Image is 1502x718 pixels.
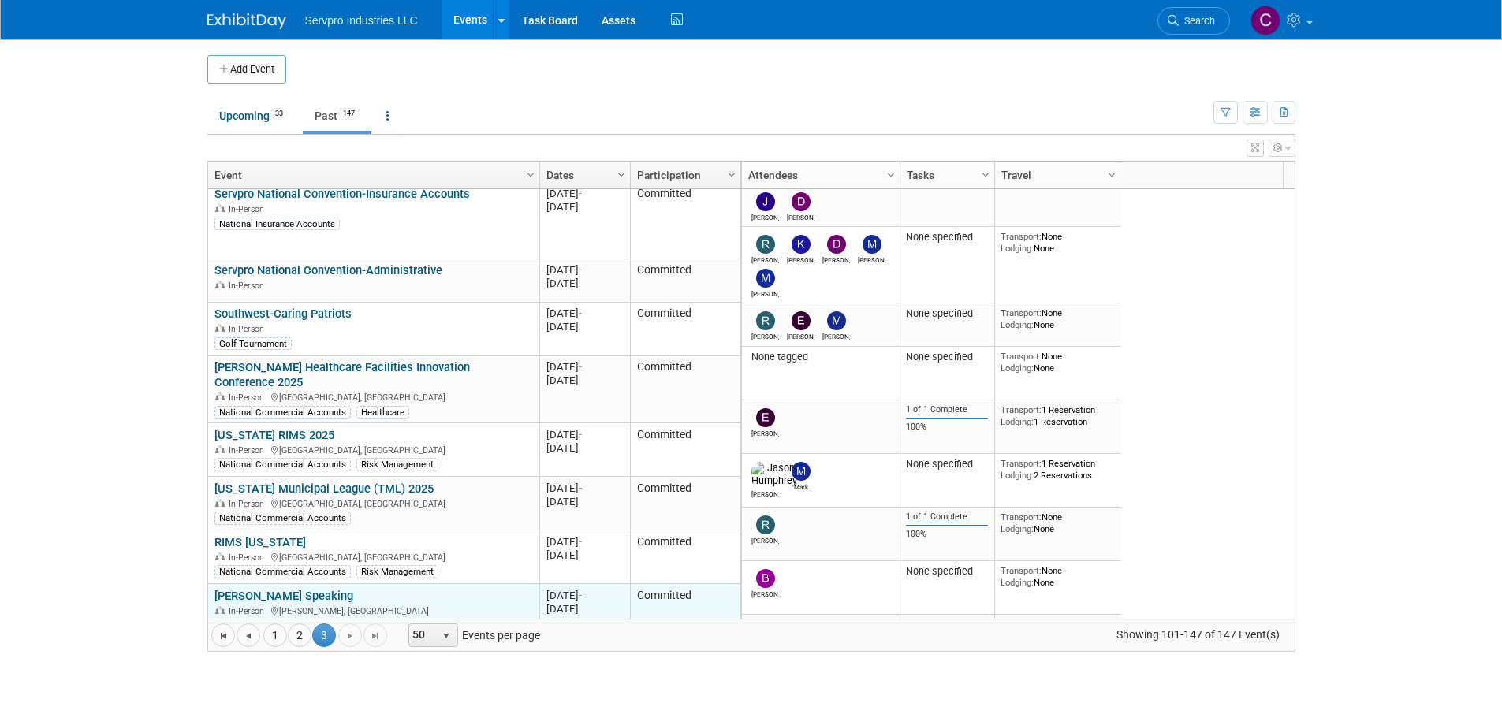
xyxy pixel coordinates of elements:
div: None specified [906,307,988,320]
a: Event [214,162,529,188]
div: [DATE] [546,320,623,333]
a: Tasks [907,162,984,188]
div: 1 of 1 Complete [906,404,988,415]
span: In-Person [229,281,269,291]
span: - [579,361,582,373]
div: Rick Knox [751,534,779,545]
a: Go to the last page [363,623,387,647]
img: Mark Bristol [792,462,811,481]
div: [DATE] [546,495,623,508]
span: Transport: [1001,404,1042,415]
div: Jason Humphrey [751,488,779,498]
span: Transport: [1001,458,1042,469]
div: 1 of 1 Complete [906,512,988,523]
div: None None [1001,307,1114,330]
span: Transport: [1001,565,1042,576]
div: Rick Dubois [751,254,779,264]
span: Transport: [1001,231,1042,242]
div: National Commercial Accounts [214,565,351,578]
div: [DATE] [546,549,623,562]
div: None specified [906,351,988,363]
img: In-Person Event [215,499,225,507]
div: [PERSON_NAME], [GEOGRAPHIC_DATA] [214,604,532,617]
img: In-Person Event [215,204,225,212]
a: Servpro National Convention-Administrative [214,263,442,277]
span: 3 [312,623,336,647]
div: Martin Buescher [822,330,850,340]
img: Rick Knox [756,515,775,534]
img: Joanna Zwink [756,192,775,211]
a: Travel [1001,162,1110,188]
div: [DATE] [546,263,623,277]
a: [US_STATE] Municipal League (TML) 2025 [214,482,434,496]
div: None None [1001,351,1114,374]
span: In-Person [229,204,269,214]
div: [DATE] [546,374,623,387]
div: Joanna Zwink [751,211,779,221]
div: David Duray [822,254,850,264]
img: Martin Buescher [827,311,846,330]
a: [PERSON_NAME] Speaking [214,589,353,603]
div: Erik Slusher [787,330,814,340]
div: None tagged [747,351,893,363]
td: Committed [630,183,740,259]
img: In-Person Event [215,606,225,614]
td: Committed [630,303,740,356]
img: Dan Stryker [792,192,811,211]
div: Brian Donnelly [751,588,779,598]
div: [DATE] [546,360,623,374]
a: 2 [288,623,311,647]
a: Upcoming33 [207,101,300,131]
div: 100% [906,422,988,433]
div: Edward Plocek [751,427,779,437]
span: - [579,264,582,276]
img: Erik Slusher [792,311,811,330]
span: In-Person [229,392,269,403]
div: [DATE] [546,428,623,441]
img: Jason Humphrey [751,462,797,487]
span: - [579,307,582,319]
td: Committed [630,477,740,530]
div: [GEOGRAPHIC_DATA], [GEOGRAPHIC_DATA] [214,550,532,564]
span: - [579,482,582,494]
span: Column Settings [725,169,738,181]
span: Transport: [1001,512,1042,523]
span: In-Person [229,552,269,563]
span: 50 [409,624,436,646]
td: Committed [630,584,740,627]
img: Matt Ingham [756,269,775,288]
img: In-Person Event [215,281,225,288]
div: National Commercial Accounts [214,406,351,419]
td: Committed [630,530,740,584]
span: Lodging: [1001,363,1034,374]
span: Lodging: [1001,523,1034,534]
div: National Commercial Accounts [214,512,351,524]
div: None specified [906,458,988,471]
a: Column Settings [723,162,740,185]
a: Servpro National Convention-Insurance Accounts [214,187,470,201]
div: 1 Reservation 1 Reservation [1001,404,1114,427]
span: 147 [338,108,360,120]
span: Go to the previous page [242,630,255,642]
a: Column Settings [882,162,900,185]
span: Lodging: [1001,416,1034,427]
img: In-Person Event [215,324,225,332]
div: [DATE] [546,602,623,616]
span: In-Person [229,445,269,456]
img: Chris Chassagneux [1250,6,1280,35]
span: Lodging: [1001,243,1034,254]
a: Column Settings [977,162,994,185]
span: - [579,429,582,441]
div: None None [1001,512,1114,534]
span: Column Settings [885,169,897,181]
span: Showing 101-147 of 147 Event(s) [1101,623,1294,645]
span: Column Settings [1105,169,1118,181]
div: Risk Management [356,565,438,578]
a: Column Settings [522,162,539,185]
img: In-Person Event [215,552,225,560]
div: None None [1001,565,1114,588]
span: Go to the last page [369,630,382,642]
span: Column Settings [979,169,992,181]
span: Lodging: [1001,577,1034,588]
img: ExhibitDay [207,13,286,29]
